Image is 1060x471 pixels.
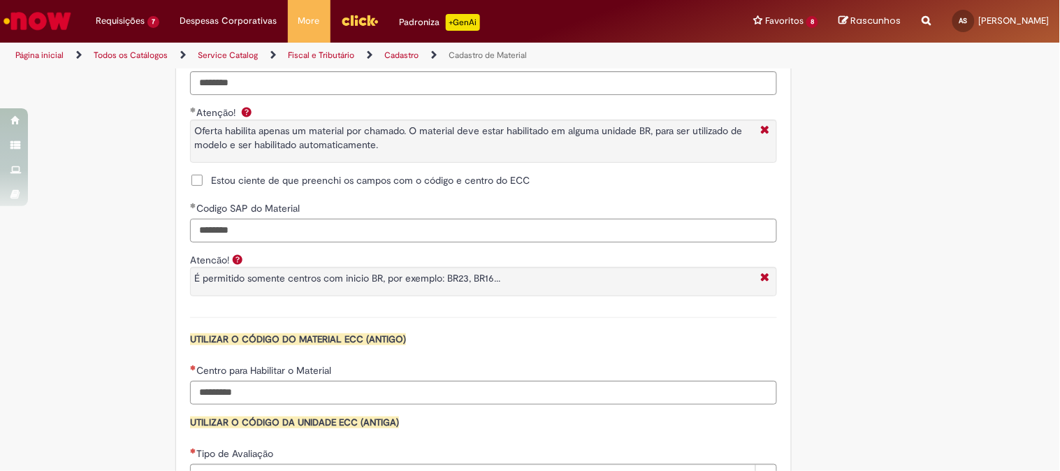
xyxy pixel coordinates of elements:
span: UTILIZAR O CÓDIGO DA UNIDADE ECC (ANTIGA) [190,416,399,428]
div: Padroniza [400,14,480,31]
a: Todos os Catálogos [94,50,168,61]
span: Estou ciente de que preenchi os campos com o código e centro do ECC [211,173,530,187]
span: Tipo de Avaliação [196,447,276,460]
span: Ajuda para Atencão! [229,254,246,265]
a: Rascunhos [839,15,901,28]
span: Codigo SAP do Material [196,202,303,215]
span: Obrigatório Preenchido [190,203,196,208]
a: Página inicial [15,50,64,61]
input: Centro para Habilitar o Material [190,381,777,405]
i: Fechar More information Por question_aten_o [757,124,773,138]
span: Ajuda para Atenção! [238,106,255,117]
span: Despesas Corporativas [180,14,277,28]
span: [PERSON_NAME] [979,15,1050,27]
span: Centro para Habilitar o Material [196,364,334,377]
span: Necessários [190,448,196,454]
span: Atenção! [196,106,238,119]
label: Atencão! [190,254,229,266]
a: Service Catalog [198,50,258,61]
input: Codigo SAP do Material [190,219,777,242]
span: Rascunhos [851,14,901,27]
ul: Trilhas de página [10,43,696,68]
span: UTILIZAR O CÓDIGO DO MATERIAL ECC (ANTIGO) [190,333,406,345]
p: É permitido somente centros com inicio BR, por exemplo: BR23, BR16... [194,271,753,285]
a: Fiscal e Tributário [288,50,354,61]
span: More [298,14,320,28]
span: Favoritos [765,14,804,28]
span: AS [959,16,968,25]
span: 7 [147,16,159,28]
span: 8 [806,16,818,28]
img: click_logo_yellow_360x200.png [341,10,379,31]
input: Descrição do Material [190,71,777,95]
a: Cadastro [384,50,419,61]
i: Fechar More information Por question_atencao [757,271,773,286]
span: Requisições [96,14,145,28]
a: Cadastro de Material [449,50,527,61]
span: Necessários [190,365,196,370]
p: Oferta habilita apenas um material por chamado. O material deve estar habilitado em alguma unidad... [194,124,753,152]
p: +GenAi [446,14,480,31]
span: Obrigatório Preenchido [190,107,196,113]
img: ServiceNow [1,7,73,35]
